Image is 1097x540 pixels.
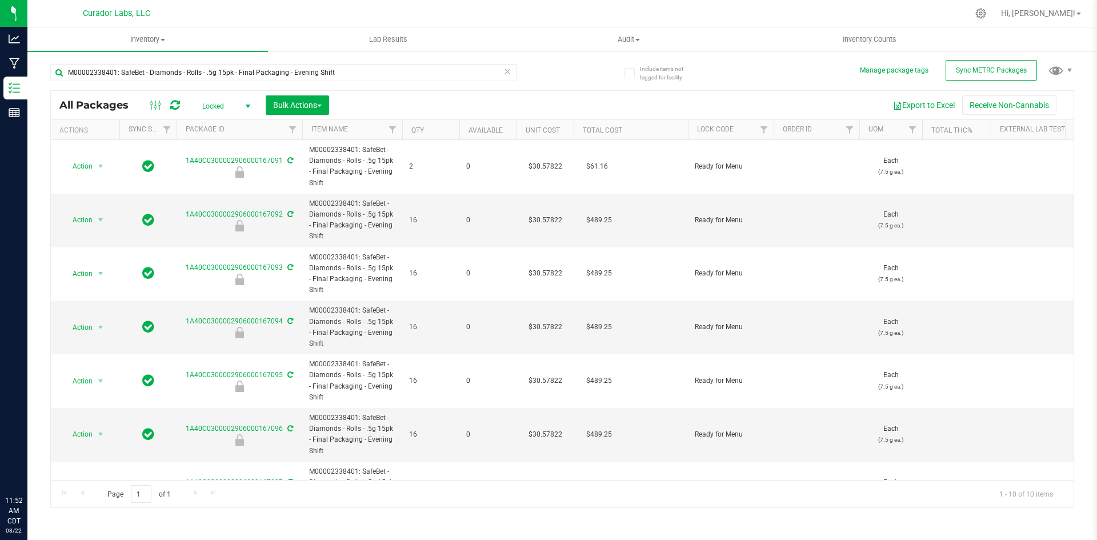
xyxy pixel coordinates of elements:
[962,95,1056,115] button: Receive Non-Cannabis
[517,247,574,301] td: $30.57822
[517,462,574,515] td: $30.57822
[695,268,767,279] span: Ready for Menu
[186,371,283,379] a: 1A40C0300002906000167095
[466,161,510,172] span: 0
[175,166,304,178] div: Ready for Menu
[583,126,622,134] a: Total Cost
[517,408,574,462] td: $30.57822
[931,126,972,134] a: Total THC%
[62,266,93,282] span: Action
[175,274,304,285] div: Ready for Menu
[517,301,574,354] td: $30.57822
[186,157,283,165] a: 1A40C0300002906000167091
[309,305,395,349] span: M00002338401: SafeBet - Diamonds - Rolls - .5g 15pk - Final Packaging - Evening Shift
[59,99,140,111] span: All Packages
[409,322,453,333] span: 16
[409,161,453,172] span: 2
[309,413,395,457] span: M00002338401: SafeBet - Diamonds - Rolls - .5g 15pk - Final Packaging - Evening Shift
[860,66,928,75] button: Manage package tags
[409,375,453,386] span: 16
[580,426,618,443] span: $489.25
[409,268,453,279] span: 16
[286,210,293,218] span: Sync from Compliance System
[283,120,302,139] a: Filter
[286,317,293,325] span: Sync from Compliance System
[142,426,154,442] span: In Sync
[866,381,915,392] p: (7.5 g ea.)
[311,125,348,133] a: Item Name
[158,120,177,139] a: Filter
[142,319,154,335] span: In Sync
[286,371,293,379] span: Sync from Compliance System
[866,317,915,338] span: Each
[886,95,962,115] button: Export to Excel
[866,370,915,391] span: Each
[83,9,150,18] span: Curador Labs, LLC
[866,220,915,231] p: (7.5 g ea.)
[517,140,574,194] td: $30.57822
[697,125,734,133] a: Lock Code
[94,319,108,335] span: select
[142,373,154,389] span: In Sync
[755,120,774,139] a: Filter
[9,58,20,69] inline-svg: Manufacturing
[309,145,395,189] span: M00002338401: SafeBet - Diamonds - Rolls - .5g 15pk - Final Packaging - Evening Shift
[175,220,304,231] div: Ready for Menu
[62,212,93,228] span: Action
[273,101,322,110] span: Bulk Actions
[946,60,1037,81] button: Sync METRC Packages
[695,322,767,333] span: Ready for Menu
[62,158,93,174] span: Action
[5,526,22,535] p: 08/22
[517,194,574,247] td: $30.57822
[62,373,93,389] span: Action
[186,263,283,271] a: 1A40C0300002906000167093
[466,215,510,226] span: 0
[286,263,293,271] span: Sync from Compliance System
[268,27,509,51] a: Lab Results
[956,66,1027,74] span: Sync METRC Packages
[840,120,859,139] a: Filter
[27,34,268,45] span: Inventory
[5,495,22,526] p: 11:52 AM CDT
[695,429,767,440] span: Ready for Menu
[309,466,395,510] span: M00002338401: SafeBet - Diamonds - Rolls - .5g 15pk - Final Packaging - Evening Shift
[695,161,767,172] span: Ready for Menu
[409,429,453,440] span: 16
[186,210,283,218] a: 1A40C0300002906000167092
[903,120,922,139] a: Filter
[186,125,225,133] a: Package ID
[866,423,915,445] span: Each
[866,166,915,177] p: (7.5 g ea.)
[695,375,767,386] span: Ready for Menu
[129,125,173,133] a: Sync Status
[309,359,395,403] span: M00002338401: SafeBet - Diamonds - Rolls - .5g 15pk - Final Packaging - Evening Shift
[509,27,749,51] a: Audit
[94,373,108,389] span: select
[580,158,614,175] span: $61.16
[62,319,93,335] span: Action
[186,317,283,325] a: 1A40C0300002906000167094
[750,27,990,51] a: Inventory Counts
[383,120,402,139] a: Filter
[866,263,915,285] span: Each
[974,8,988,19] div: Manage settings
[9,33,20,45] inline-svg: Analytics
[286,478,293,486] span: Sync from Compliance System
[990,485,1062,502] span: 1 - 10 of 10 items
[131,485,151,503] input: 1
[580,373,618,389] span: $489.25
[868,125,883,133] a: UOM
[286,157,293,165] span: Sync from Compliance System
[526,126,560,134] a: Unit Cost
[27,27,268,51] a: Inventory
[94,266,108,282] span: select
[509,34,748,45] span: Audit
[175,434,304,446] div: Ready for Menu
[50,64,517,81] input: Search Package ID, Item Name, SKU, Lot or Part Number...
[866,434,915,445] p: (7.5 g ea.)
[142,212,154,228] span: In Sync
[186,478,283,486] a: 1A40C0300002906000167097
[94,158,108,174] span: select
[409,215,453,226] span: 16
